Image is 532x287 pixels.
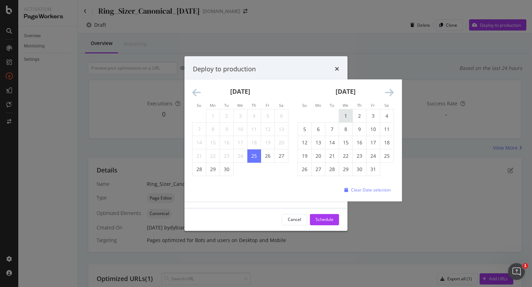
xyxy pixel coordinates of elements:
td: Friday, October 24, 2025 [366,149,380,163]
td: Not available. Wednesday, September 24, 2025 [234,149,247,163]
div: Move forward to switch to the next month. [385,88,394,98]
td: Sunday, September 28, 2025 [193,163,206,176]
td: Saturday, October 25, 2025 [380,149,394,163]
div: Cancel [288,217,301,223]
small: Mo [315,103,321,108]
td: Sunday, October 19, 2025 [298,149,312,163]
div: times [335,65,339,74]
td: Friday, October 10, 2025 [366,123,380,136]
td: Not available. Wednesday, September 3, 2025 [234,109,247,123]
td: Not available. Tuesday, September 2, 2025 [220,109,234,123]
td: Not available. Sunday, September 21, 2025 [193,149,206,163]
div: Deploy to production [193,65,256,74]
td: Sunday, October 5, 2025 [298,123,312,136]
td: Sunday, October 26, 2025 [298,163,312,176]
strong: [DATE] [231,87,251,96]
td: Wednesday, October 29, 2025 [339,163,353,176]
div: Schedule [316,217,333,223]
td: Not available. Monday, September 1, 2025 [206,109,220,123]
td: Monday, October 6, 2025 [312,123,325,136]
td: Not available. Thursday, September 18, 2025 [247,136,261,149]
td: Wednesday, October 15, 2025 [339,136,353,149]
td: Monday, October 27, 2025 [312,163,325,176]
td: Tuesday, September 30, 2025 [220,163,234,176]
td: Friday, September 26, 2025 [261,149,275,163]
small: Sa [279,103,284,108]
small: Su [302,103,307,108]
div: Calendar [184,79,402,184]
button: Schedule [310,214,339,225]
td: Friday, October 31, 2025 [366,163,380,176]
td: Saturday, October 4, 2025 [380,109,394,123]
td: Tuesday, October 7, 2025 [325,123,339,136]
td: Saturday, October 18, 2025 [380,136,394,149]
td: Not available. Wednesday, September 10, 2025 [234,123,247,136]
td: Not available. Friday, September 12, 2025 [261,123,275,136]
td: Tuesday, October 21, 2025 [325,149,339,163]
small: Fr [371,103,375,108]
small: Th [357,103,362,108]
td: Thursday, October 2, 2025 [353,109,366,123]
td: Not available. Tuesday, September 23, 2025 [220,149,234,163]
button: Cancel [282,214,307,225]
td: Not available. Tuesday, September 9, 2025 [220,123,234,136]
td: Thursday, October 23, 2025 [353,149,366,163]
td: Wednesday, October 22, 2025 [339,149,353,163]
td: Not available. Monday, September 8, 2025 [206,123,220,136]
td: Not available. Monday, September 22, 2025 [206,149,220,163]
td: Not available. Thursday, September 4, 2025 [247,109,261,123]
td: Wednesday, October 1, 2025 [339,109,353,123]
td: Not available. Wednesday, September 17, 2025 [234,136,247,149]
td: Not available. Thursday, September 11, 2025 [247,123,261,136]
td: Thursday, October 9, 2025 [353,123,366,136]
td: Not available. Tuesday, September 16, 2025 [220,136,234,149]
small: We [343,103,349,108]
td: Sunday, October 12, 2025 [298,136,312,149]
iframe: Intercom live chat [508,263,525,280]
small: We [238,103,243,108]
small: Tu [330,103,334,108]
td: Saturday, October 11, 2025 [380,123,394,136]
td: Thursday, October 16, 2025 [353,136,366,149]
small: Tu [224,103,229,108]
td: Friday, October 17, 2025 [366,136,380,149]
div: Clear Date selection [351,187,391,193]
small: Sa [385,103,389,108]
td: Thursday, October 30, 2025 [353,163,366,176]
td: Saturday, September 27, 2025 [275,149,288,163]
small: Th [252,103,256,108]
span: 1 [523,263,528,269]
button: Clear Date selection [342,184,391,196]
td: Not available. Saturday, September 6, 2025 [275,109,288,123]
td: Monday, September 29, 2025 [206,163,220,176]
td: Tuesday, October 28, 2025 [325,163,339,176]
div: Move backward to switch to the previous month. [192,88,201,98]
td: Not available. Friday, September 5, 2025 [261,109,275,123]
td: Not available. Sunday, September 14, 2025 [193,136,206,149]
small: Su [197,103,201,108]
td: Friday, October 3, 2025 [366,109,380,123]
td: Wednesday, October 8, 2025 [339,123,353,136]
div: modal [184,56,348,231]
strong: [DATE] [336,87,356,96]
td: Not available. Monday, September 15, 2025 [206,136,220,149]
td: Not available. Friday, September 19, 2025 [261,136,275,149]
td: Not available. Sunday, September 7, 2025 [193,123,206,136]
small: Mo [210,103,216,108]
td: Selected. Thursday, September 25, 2025 [247,149,261,163]
td: Monday, October 20, 2025 [312,149,325,163]
td: Monday, October 13, 2025 [312,136,325,149]
td: Tuesday, October 14, 2025 [325,136,339,149]
td: Not available. Saturday, September 20, 2025 [275,136,288,149]
small: Fr [266,103,270,108]
td: Not available. Saturday, September 13, 2025 [275,123,288,136]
